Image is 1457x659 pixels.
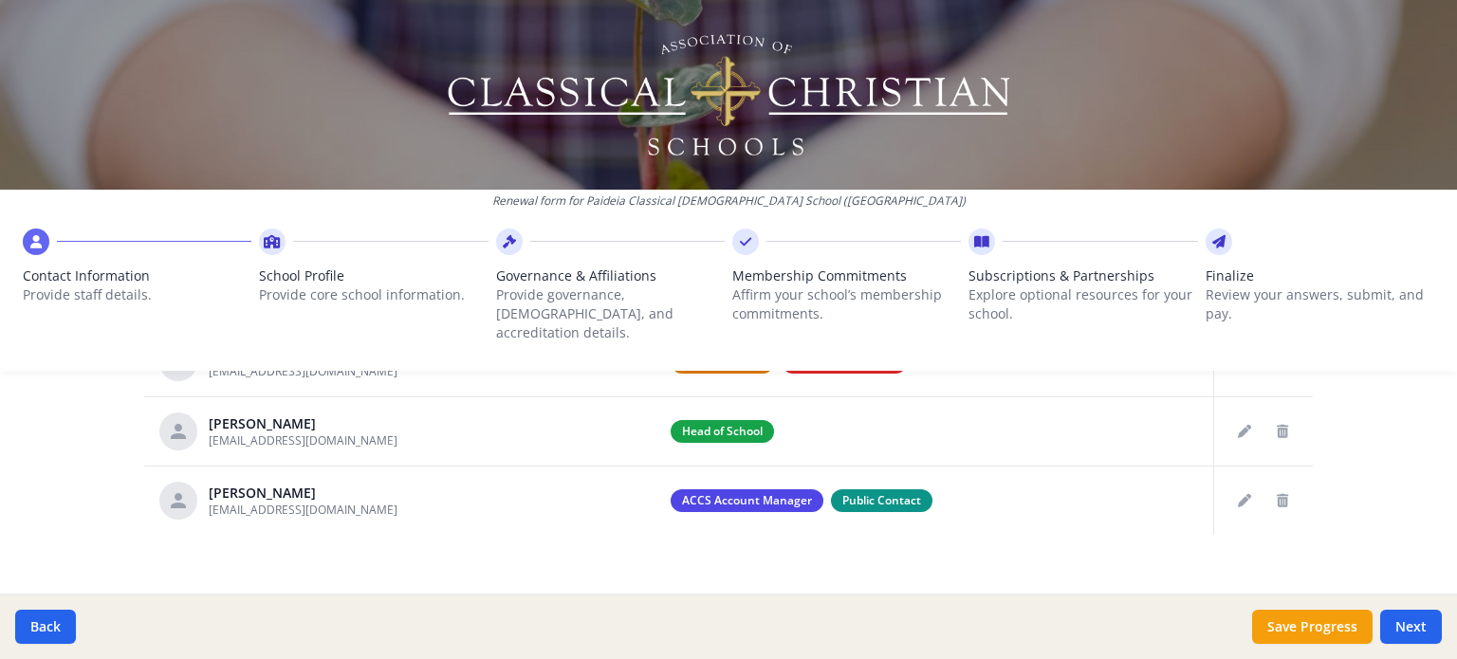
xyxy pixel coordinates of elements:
span: Head of School [671,420,774,443]
p: Affirm your school’s membership commitments. [732,285,961,323]
span: Finalize [1206,266,1434,285]
span: [EMAIL_ADDRESS][DOMAIN_NAME] [209,502,397,518]
p: Explore optional resources for your school. [968,285,1197,323]
span: School Profile [259,266,488,285]
button: Next [1380,610,1442,644]
button: Save Progress [1252,610,1373,644]
span: [EMAIL_ADDRESS][DOMAIN_NAME] [209,432,397,448]
span: Governance & Affiliations [496,266,725,285]
p: Provide core school information. [259,285,488,304]
span: Membership Commitments [732,266,961,285]
button: Edit staff [1229,485,1260,516]
button: Delete staff [1267,485,1298,516]
p: Provide staff details. [23,285,251,304]
span: Contact Information [23,266,251,285]
div: [PERSON_NAME] [209,484,397,503]
p: Review your answers, submit, and pay. [1206,285,1434,323]
button: Back [15,610,76,644]
p: Provide governance, [DEMOGRAPHIC_DATA], and accreditation details. [496,285,725,342]
span: Subscriptions & Partnerships [968,266,1197,285]
div: [PERSON_NAME] [209,414,397,433]
span: Public Contact [831,489,932,512]
span: ACCS Account Manager [671,489,823,512]
img: Logo [445,28,1013,161]
button: Delete staff [1267,416,1298,447]
button: Edit staff [1229,416,1260,447]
